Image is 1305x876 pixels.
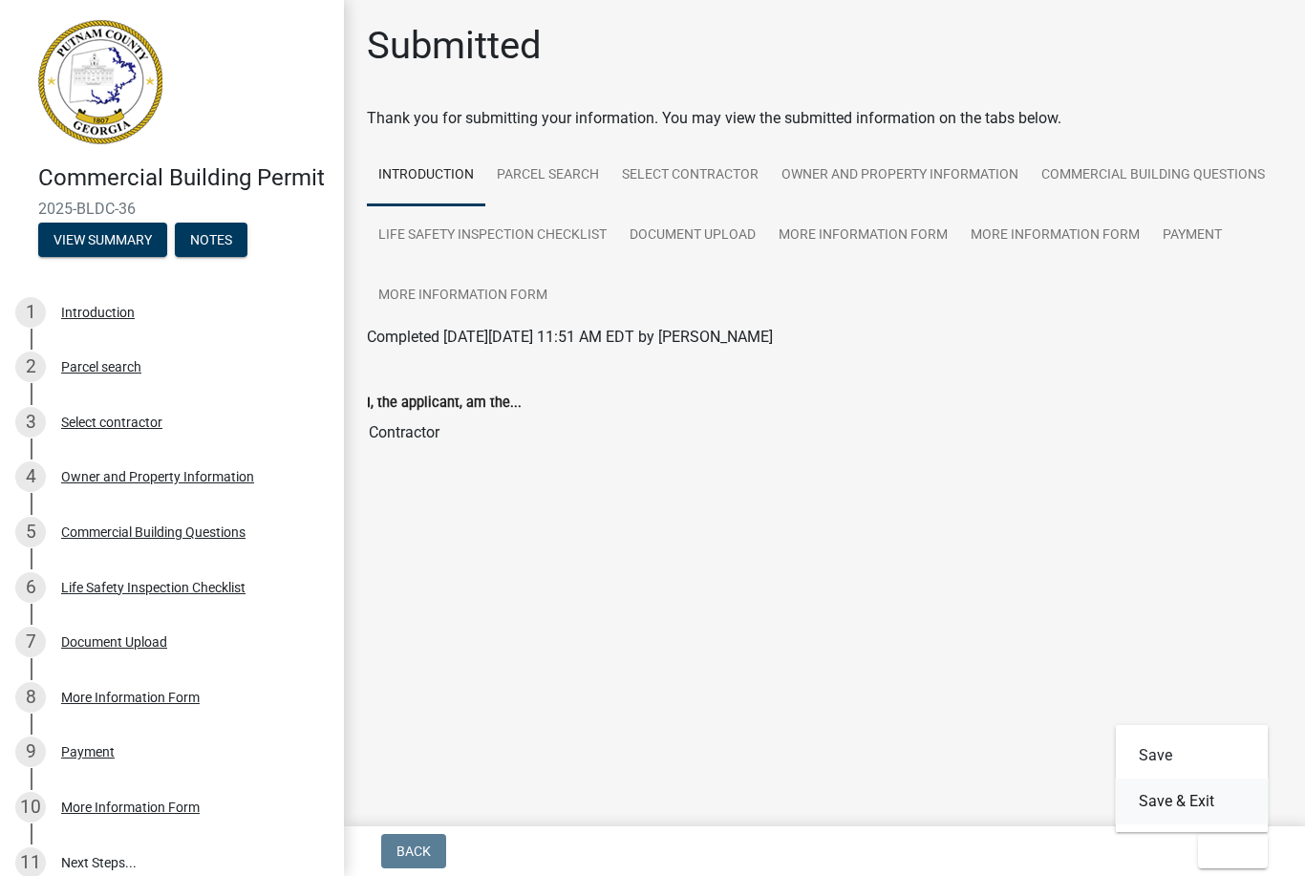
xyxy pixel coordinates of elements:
div: 6 [15,572,46,603]
span: 2025-BLDC-36 [38,200,306,218]
div: 5 [15,517,46,547]
button: Notes [175,223,247,257]
div: 10 [15,792,46,823]
wm-modal-confirm: Notes [175,233,247,248]
span: Exit [1213,844,1241,859]
div: Document Upload [61,635,167,649]
a: More Information Form [767,205,959,267]
div: Select contractor [61,416,162,429]
a: Owner and Property Information [770,145,1030,206]
h1: Submitted [367,23,542,69]
button: Exit [1198,834,1268,868]
button: Save & Exit [1116,779,1269,824]
a: Life Safety Inspection Checklist [367,205,618,267]
a: Select contractor [610,145,770,206]
div: 8 [15,682,46,713]
div: Introduction [61,306,135,319]
button: View Summary [38,223,167,257]
button: Back [381,834,446,868]
div: More Information Form [61,801,200,814]
div: 7 [15,627,46,657]
img: Putnam County, Georgia [38,20,162,144]
div: Payment [61,745,115,758]
div: Thank you for submitting your information. You may view the submitted information on the tabs below. [367,107,1282,130]
span: Completed [DATE][DATE] 11:51 AM EDT by [PERSON_NAME] [367,328,773,346]
div: 2 [15,352,46,382]
a: More Information Form [959,205,1151,267]
wm-modal-confirm: Summary [38,233,167,248]
div: Exit [1116,725,1269,832]
a: Payment [1151,205,1233,267]
a: Parcel search [485,145,610,206]
button: Save [1116,733,1269,779]
div: Commercial Building Questions [61,525,246,539]
a: Introduction [367,145,485,206]
h4: Commercial Building Permit [38,164,329,192]
div: Owner and Property Information [61,470,254,483]
a: More Information Form [367,266,559,327]
label: I, the applicant, am the... [367,396,522,410]
span: Back [396,844,431,859]
a: Commercial Building Questions [1030,145,1276,206]
div: 3 [15,407,46,438]
a: Document Upload [618,205,767,267]
div: 9 [15,737,46,767]
div: 1 [15,297,46,328]
div: More Information Form [61,691,200,704]
div: Parcel search [61,360,141,374]
div: 4 [15,461,46,492]
div: Life Safety Inspection Checklist [61,581,246,594]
